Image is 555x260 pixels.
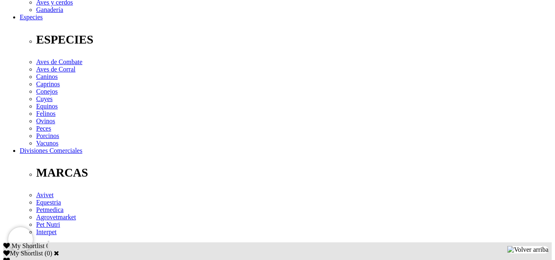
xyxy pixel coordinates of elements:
a: Cerrar [54,250,59,256]
a: Felinos [36,110,55,117]
a: Equinos [36,103,58,110]
a: Ovinos [36,117,55,124]
a: Avivet [36,191,53,198]
a: Divisiones Comerciales [20,147,82,154]
a: Aves de Combate [36,58,83,65]
a: Agrovetmarket [36,214,76,221]
a: Vacunos [36,140,58,147]
p: MARCAS [36,166,552,179]
a: Aves de Corral [36,66,76,73]
a: Conejos [36,88,58,95]
iframe: Brevo live chat [8,227,33,252]
a: Especies [20,14,43,21]
p: ESPECIES [36,33,552,46]
label: My Shortlist [3,250,43,257]
a: Cuyes [36,95,53,102]
a: Pet Nutri [36,221,60,228]
span: ( ) [44,250,52,257]
a: Ganadería [36,6,63,13]
img: Volver arriba [507,246,548,253]
span: 0 [46,242,49,249]
a: Equestria [36,199,61,206]
a: Petmedica [36,206,64,213]
label: 0 [47,250,50,257]
a: Caprinos [36,81,60,87]
a: Caninos [36,73,58,80]
a: Porcinos [36,132,59,139]
a: Peces [36,125,51,132]
a: Interpet [36,228,57,235]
